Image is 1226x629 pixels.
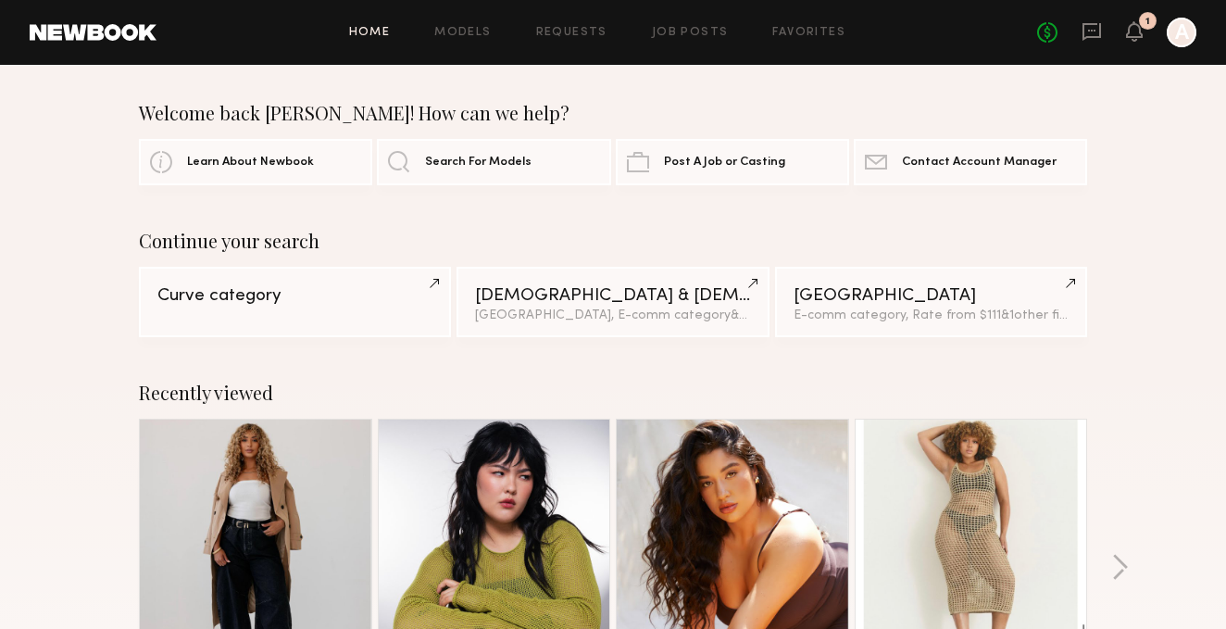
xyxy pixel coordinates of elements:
a: Models [434,27,491,39]
div: 1 [1145,17,1150,27]
div: Recently viewed [139,382,1087,404]
span: Post A Job or Casting [664,157,785,169]
a: A [1167,18,1196,47]
div: Continue your search [139,230,1087,252]
div: [DEMOGRAPHIC_DATA] & [DEMOGRAPHIC_DATA] Models [475,287,750,305]
span: & 4 other filter s [731,309,820,321]
div: [GEOGRAPHIC_DATA], E-comm category [475,309,750,322]
a: Post A Job or Casting [616,139,849,185]
a: Favorites [772,27,845,39]
div: E-comm category, Rate from $111 [794,309,1069,322]
a: Search For Models [377,139,610,185]
a: Contact Account Manager [854,139,1087,185]
span: Learn About Newbook [187,157,314,169]
div: Curve category [157,287,432,305]
a: Curve category [139,267,451,337]
a: Learn About Newbook [139,139,372,185]
a: [DEMOGRAPHIC_DATA] & [DEMOGRAPHIC_DATA] Models[GEOGRAPHIC_DATA], E-comm category&4other filters [457,267,769,337]
a: Home [349,27,391,39]
span: & 1 other filter [1001,309,1081,321]
span: Contact Account Manager [902,157,1057,169]
div: Welcome back [PERSON_NAME]! How can we help? [139,102,1087,124]
a: Job Posts [652,27,729,39]
a: Requests [536,27,607,39]
a: [GEOGRAPHIC_DATA]E-comm category, Rate from $111&1other filter [775,267,1087,337]
span: Search For Models [425,157,532,169]
div: [GEOGRAPHIC_DATA] [794,287,1069,305]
